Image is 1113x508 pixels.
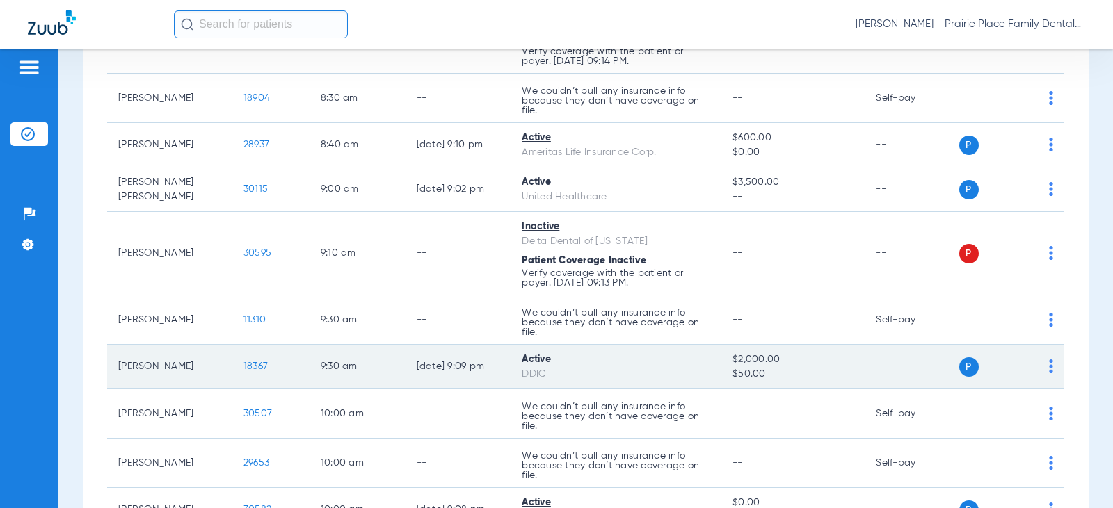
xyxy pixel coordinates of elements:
input: Search for patients [174,10,348,38]
p: We couldn’t pull any insurance info because they don’t have coverage on file. [522,451,710,480]
img: group-dot-blue.svg [1049,182,1053,196]
td: 10:00 AM [310,439,406,488]
td: -- [406,389,511,439]
td: [PERSON_NAME] [PERSON_NAME] [107,167,232,212]
td: -- [406,439,511,488]
div: Ameritas Life Insurance Corp. [522,145,710,160]
span: -- [732,409,743,418]
td: 9:30 AM [310,295,406,345]
td: 10:00 AM [310,389,406,439]
span: 18904 [243,93,270,103]
td: [DATE] 9:02 PM [406,167,511,212]
td: [PERSON_NAME] [107,295,232,345]
div: Inactive [522,220,710,234]
img: group-dot-blue.svg [1049,407,1053,420]
td: -- [865,345,959,389]
td: 9:10 AM [310,212,406,295]
td: [PERSON_NAME] [107,74,232,123]
td: [PERSON_NAME] [107,389,232,439]
td: Self-pay [865,389,959,439]
td: -- [865,212,959,295]
div: Active [522,352,710,367]
span: P [959,180,979,199]
span: -- [732,248,743,258]
span: 11310 [243,315,266,325]
td: -- [406,74,511,123]
img: group-dot-blue.svg [1049,359,1053,373]
span: -- [732,458,743,468]
div: Delta Dental of [US_STATE] [522,234,710,249]
td: Self-pay [865,295,959,345]
td: -- [865,167,959,212]
td: 9:00 AM [310,167,406,212]
td: Self-pay [865,439,959,488]
span: Patient Coverage Inactive [522,256,646,265]
span: $0.00 [732,145,854,160]
span: $2,000.00 [732,352,854,367]
span: $3,500.00 [732,175,854,190]
p: We couldn’t pull any insurance info because they don’t have coverage on file. [522,402,710,431]
td: 8:40 AM [310,123,406,167]
td: 8:30 AM [310,74,406,123]
td: -- [406,295,511,345]
span: 28937 [243,140,269,149]
span: 18367 [243,361,268,371]
span: 30595 [243,248,271,258]
p: Verify coverage with the patient or payer. [DATE] 09:14 PM. [522,47,710,66]
td: [PERSON_NAME] [107,123,232,167]
span: -- [732,190,854,204]
td: [PERSON_NAME] [107,439,232,488]
td: [DATE] 9:09 PM [406,345,511,389]
td: [PERSON_NAME] [107,345,232,389]
img: group-dot-blue.svg [1049,246,1053,260]
span: -- [732,315,743,325]
span: P [959,357,979,377]
span: P [959,244,979,263]
div: Active [522,131,710,145]
p: We couldn’t pull any insurance info because they don’t have coverage on file. [522,86,710,115]
span: P [959,136,979,155]
div: United Healthcare [522,190,710,204]
div: DDIC [522,367,710,382]
p: We couldn’t pull any insurance info because they don’t have coverage on file. [522,308,710,337]
td: -- [406,212,511,295]
div: Active [522,175,710,190]
td: [PERSON_NAME] [107,212,232,295]
img: group-dot-blue.svg [1049,138,1053,151]
img: group-dot-blue.svg [1049,456,1053,470]
td: Self-pay [865,74,959,123]
img: group-dot-blue.svg [1049,313,1053,327]
p: Verify coverage with the patient or payer. [DATE] 09:13 PM. [522,268,710,288]
span: 30115 [243,184,268,194]
td: -- [865,123,959,167]
td: [DATE] 9:10 PM [406,123,511,167]
img: Zuub Logo [28,10,76,35]
img: group-dot-blue.svg [1049,91,1053,105]
span: [PERSON_NAME] - Prairie Place Family Dental [856,17,1085,31]
img: Search Icon [181,18,193,31]
span: $50.00 [732,367,854,382]
span: -- [732,93,743,103]
span: 30507 [243,409,272,418]
span: 29653 [243,458,269,468]
td: 9:30 AM [310,345,406,389]
span: $600.00 [732,131,854,145]
img: hamburger-icon [18,59,40,76]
